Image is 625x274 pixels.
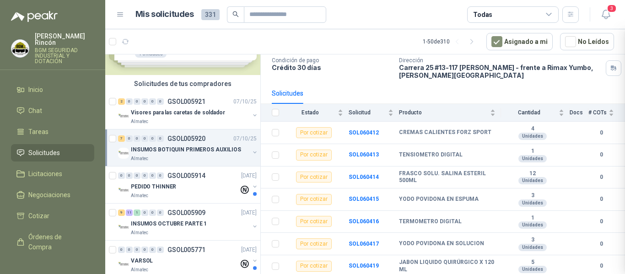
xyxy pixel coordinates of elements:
a: Órdenes de Compra [11,228,94,256]
span: Inicio [28,85,43,95]
img: Logo peakr [11,11,58,22]
span: Cotizar [28,211,49,221]
a: Chat [11,102,94,119]
span: Licitaciones [28,169,62,179]
a: Licitaciones [11,165,94,183]
span: Órdenes de Compra [28,232,86,252]
span: Negociaciones [28,190,70,200]
span: Tareas [28,127,48,137]
span: search [232,11,239,17]
span: Solicitudes [28,148,60,158]
a: Cotizar [11,207,94,225]
a: Inicio [11,81,94,98]
a: Solicitudes [11,144,94,161]
a: Negociaciones [11,186,94,204]
div: Todas [473,10,492,20]
img: Company Logo [11,40,29,57]
p: [PERSON_NAME] Rincón [35,33,94,46]
h1: Mis solicitudes [135,8,194,21]
a: Tareas [11,123,94,140]
span: 331 [201,9,220,20]
button: 3 [598,6,614,23]
span: 3 [607,4,617,13]
span: Chat [28,106,42,116]
p: BGM SEGURIDAD INDUSTRIAL Y DOTACIÓN [35,48,94,64]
